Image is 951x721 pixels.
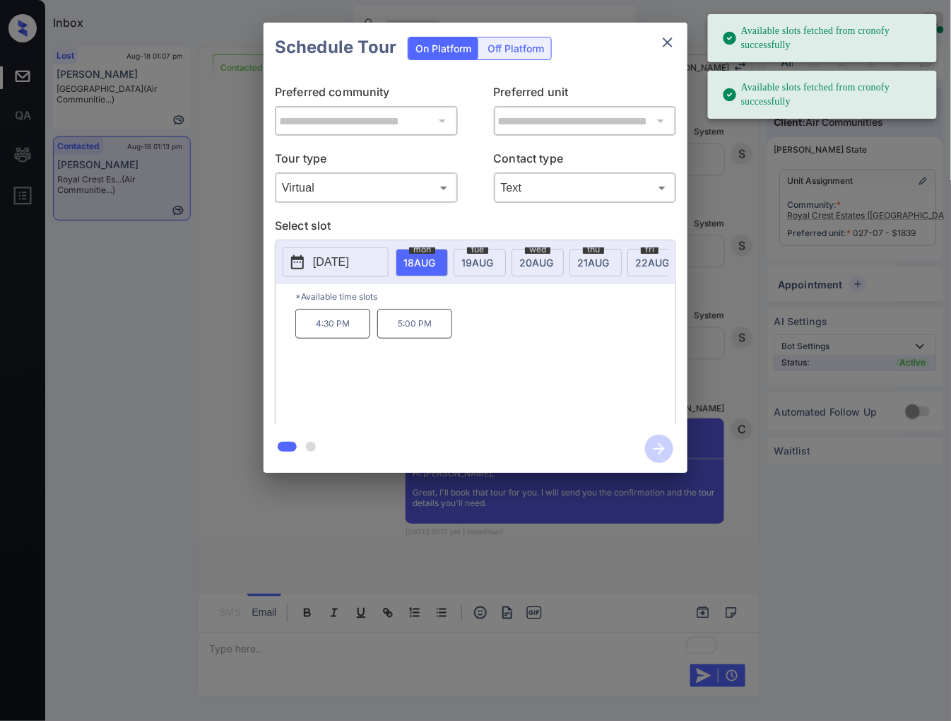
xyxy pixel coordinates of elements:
[577,257,609,269] span: 21 AUG
[396,249,448,276] div: date-select
[583,245,604,254] span: thu
[467,245,488,254] span: tue
[408,37,478,59] div: On Platform
[494,83,677,106] p: Preferred unit
[519,257,553,269] span: 20 AUG
[278,176,454,199] div: Virtual
[403,257,435,269] span: 18 AUG
[627,249,680,276] div: date-select
[275,217,676,240] p: Select slot
[377,309,452,339] p: 5:00 PM
[512,249,564,276] div: date-select
[637,430,682,467] button: btn-next
[569,249,622,276] div: date-select
[722,18,926,58] div: Available slots fetched from cronofy successfully
[275,83,458,106] p: Preferred community
[525,245,550,254] span: wed
[497,176,673,199] div: Text
[641,245,658,254] span: fri
[722,75,926,115] div: Available slots fetched from cronofy successfully
[313,254,349,271] p: [DATE]
[295,284,675,309] p: *Available time slots
[409,245,435,254] span: mon
[635,257,669,269] span: 22 AUG
[654,28,682,57] button: close
[494,150,677,172] p: Contact type
[283,247,389,277] button: [DATE]
[275,150,458,172] p: Tour type
[480,37,551,59] div: Off Platform
[264,23,408,72] h2: Schedule Tour
[454,249,506,276] div: date-select
[461,257,493,269] span: 19 AUG
[295,309,370,339] p: 4:30 PM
